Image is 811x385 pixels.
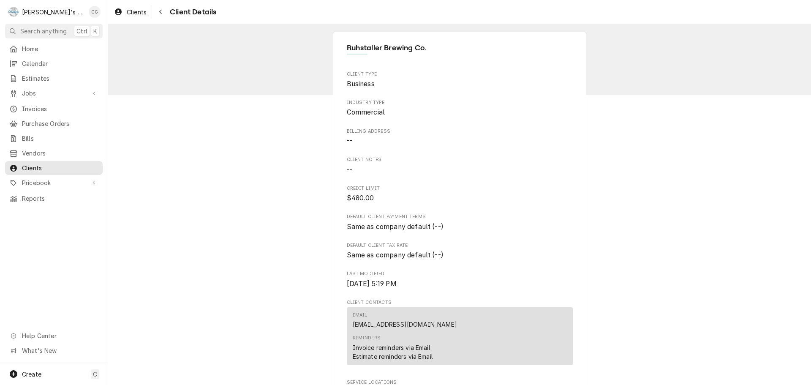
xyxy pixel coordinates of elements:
span: Last Modified [347,279,573,289]
a: Reports [5,191,103,205]
span: Pricebook [22,178,86,187]
div: Reminders [353,335,381,341]
span: Client Details [167,6,216,18]
a: Invoices [5,102,103,116]
div: Rudy's Commercial Refrigeration's Avatar [8,6,19,18]
span: Commercial [347,108,385,116]
span: Industry Type [347,107,573,117]
span: $480.00 [347,194,374,202]
span: Reports [22,194,98,203]
a: Calendar [5,57,103,71]
span: Clients [22,164,98,172]
div: Industry Type [347,99,573,117]
span: Purchase Orders [22,119,98,128]
div: Credit Limit [347,185,573,203]
div: Billing Address [347,128,573,146]
a: Clients [111,5,150,19]
div: [PERSON_NAME]'s Commercial Refrigeration [22,8,84,16]
span: Client Notes [347,156,573,163]
span: Help Center [22,331,98,340]
span: Ctrl [76,27,87,35]
span: Same as company default (--) [347,251,444,259]
div: Christine Gutierrez's Avatar [89,6,101,18]
a: Go to What's New [5,344,103,358]
span: Client Type [347,71,573,78]
span: Last Modified [347,270,573,277]
a: Clients [5,161,103,175]
div: Contact [347,307,573,365]
a: Purchase Orders [5,117,103,131]
span: Billing Address [347,136,573,146]
div: Client Contacts [347,299,573,369]
a: Vendors [5,146,103,160]
span: Clients [127,8,147,16]
div: Email [353,312,367,319]
span: Jobs [22,89,86,98]
span: Credit Limit [347,193,573,203]
span: Home [22,44,98,53]
span: Client Contacts [347,299,573,306]
a: Estimates [5,71,103,85]
div: Estimate reminders via Email [353,352,433,361]
span: Billing Address [347,128,573,135]
div: Email [353,312,457,329]
span: -- [347,137,353,145]
a: Bills [5,131,103,145]
div: CG [89,6,101,18]
div: Client Notes [347,156,573,175]
span: K [93,27,97,35]
div: Invoice reminders via Email [353,343,430,352]
span: Name [347,42,573,54]
a: [EMAIL_ADDRESS][DOMAIN_NAME] [353,321,457,328]
div: Client Type [347,71,573,89]
a: Home [5,42,103,56]
div: Default Client Payment Terms [347,213,573,232]
div: R [8,6,19,18]
span: Same as company default (--) [347,223,444,231]
span: What's New [22,346,98,355]
a: Go to Pricebook [5,176,103,190]
span: Invoices [22,104,98,113]
span: Calendar [22,59,98,68]
span: Default Client Payment Terms [347,222,573,232]
span: Bills [22,134,98,143]
span: Search anything [20,27,67,35]
span: [DATE] 5:19 PM [347,280,397,288]
div: Client Contacts List [347,307,573,369]
span: C [93,370,97,379]
span: Credit Limit [347,185,573,192]
a: Go to Jobs [5,86,103,100]
span: Default Client Tax Rate [347,242,573,249]
span: Industry Type [347,99,573,106]
span: Client Notes [347,165,573,175]
div: Last Modified [347,270,573,289]
span: Vendors [22,149,98,158]
button: Navigate back [154,5,167,19]
span: Create [22,371,41,378]
div: Default Client Tax Rate [347,242,573,260]
span: -- [347,166,353,174]
span: Default Client Payment Terms [347,213,573,220]
span: Client Type [347,79,573,89]
div: Client Information [347,42,573,60]
span: Estimates [22,74,98,83]
span: Business [347,80,375,88]
a: Go to Help Center [5,329,103,343]
div: Reminders [353,335,433,360]
span: Default Client Tax Rate [347,250,573,260]
button: Search anythingCtrlK [5,24,103,38]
